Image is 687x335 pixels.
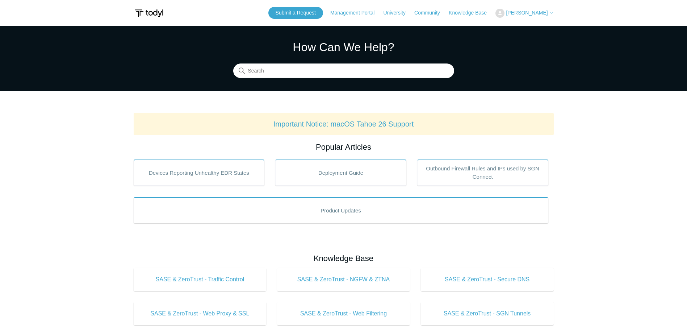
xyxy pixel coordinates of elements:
a: Deployment Guide [275,160,406,186]
a: SASE & ZeroTrust - Web Proxy & SSL [134,302,267,325]
h1: How Can We Help? [233,38,454,56]
a: SASE & ZeroTrust - Traffic Control [134,268,267,291]
span: SASE & ZeroTrust - NGFW & ZTNA [288,275,399,284]
h2: Popular Articles [134,141,554,153]
a: Community [414,9,447,17]
a: SASE & ZeroTrust - Secure DNS [421,268,554,291]
span: [PERSON_NAME] [506,10,548,16]
a: Product Updates [134,197,548,223]
img: Todyl Support Center Help Center home page [134,7,164,20]
a: SASE & ZeroTrust - NGFW & ZTNA [277,268,410,291]
span: SASE & ZeroTrust - Traffic Control [144,275,256,284]
a: Important Notice: macOS Tahoe 26 Support [273,120,414,128]
button: [PERSON_NAME] [495,9,553,18]
span: SASE & ZeroTrust - SGN Tunnels [432,309,543,318]
h2: Knowledge Base [134,252,554,264]
input: Search [233,64,454,78]
a: SASE & ZeroTrust - Web Filtering [277,302,410,325]
a: Submit a Request [268,7,323,19]
a: SASE & ZeroTrust - SGN Tunnels [421,302,554,325]
a: University [383,9,412,17]
span: SASE & ZeroTrust - Web Proxy & SSL [144,309,256,318]
a: Management Portal [330,9,382,17]
span: SASE & ZeroTrust - Web Filtering [288,309,399,318]
span: SASE & ZeroTrust - Secure DNS [432,275,543,284]
a: Knowledge Base [449,9,494,17]
a: Outbound Firewall Rules and IPs used by SGN Connect [417,160,548,186]
a: Devices Reporting Unhealthy EDR States [134,160,265,186]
